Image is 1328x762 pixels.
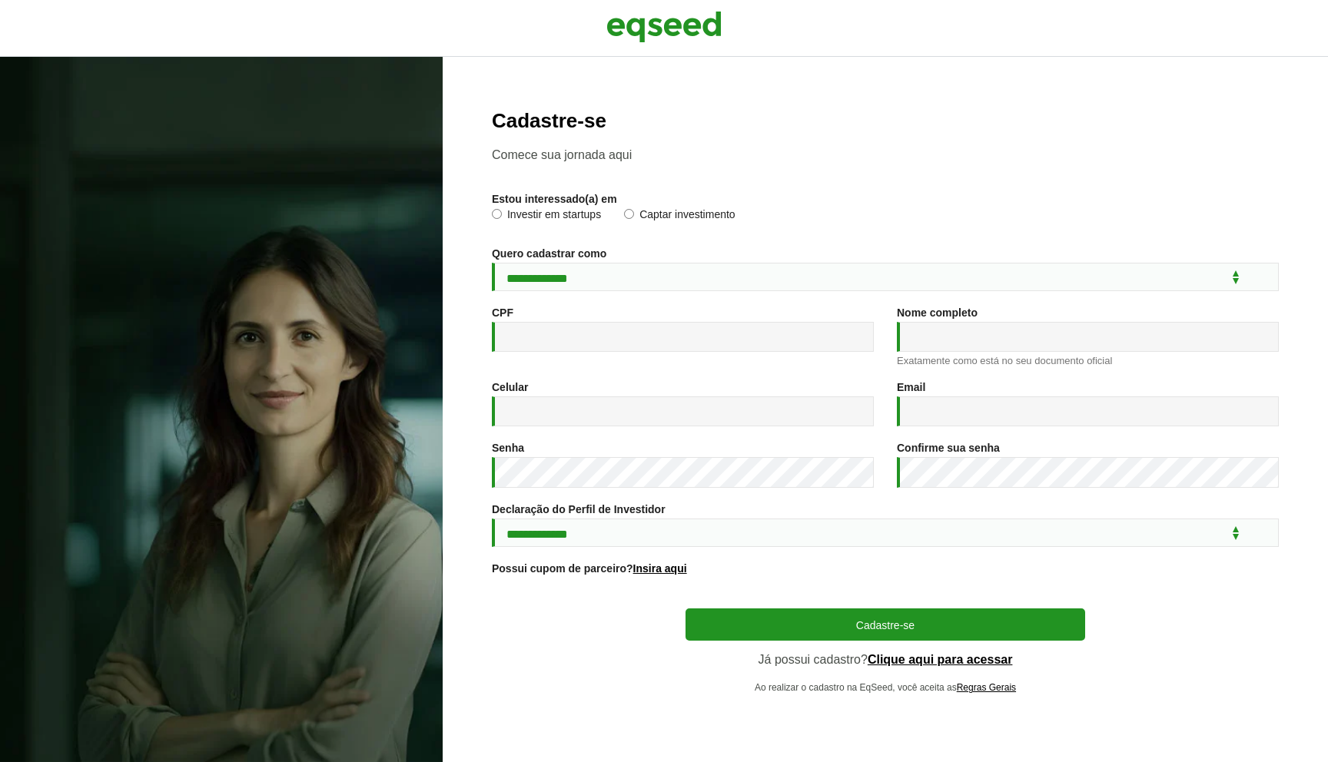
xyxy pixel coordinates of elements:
[492,209,601,224] label: Investir em startups
[492,110,1279,132] h2: Cadastre-se
[492,248,606,259] label: Quero cadastrar como
[606,8,722,46] img: EqSeed Logo
[897,382,925,393] label: Email
[492,563,687,574] label: Possui cupom de parceiro?
[624,209,735,224] label: Captar investimento
[897,442,1000,453] label: Confirme sua senha
[897,307,978,318] label: Nome completo
[686,682,1085,693] p: Ao realizar o cadastro na EqSeed, você aceita as
[957,683,1016,692] a: Regras Gerais
[492,194,617,204] label: Estou interessado(a) em
[492,209,502,219] input: Investir em startups
[492,504,666,515] label: Declaração do Perfil de Investidor
[492,382,528,393] label: Celular
[686,608,1085,641] button: Cadastre-se
[686,652,1085,667] p: Já possui cadastro?
[492,147,1279,162] p: Comece sua jornada aqui
[868,654,1013,666] a: Clique aqui para acessar
[492,442,524,453] label: Senha
[624,209,634,219] input: Captar investimento
[492,307,513,318] label: CPF
[633,563,687,574] a: Insira aqui
[897,356,1279,366] div: Exatamente como está no seu documento oficial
